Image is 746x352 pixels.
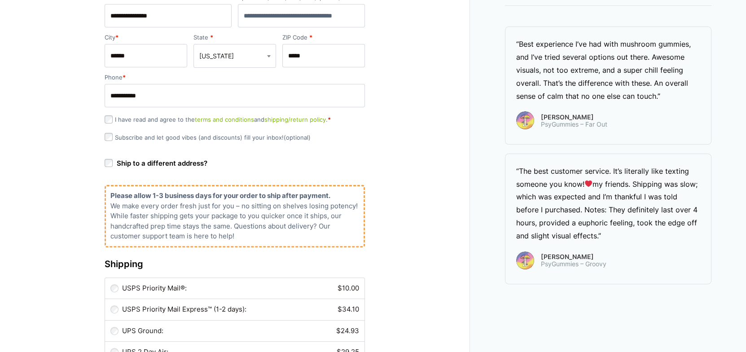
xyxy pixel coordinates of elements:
div: “The best customer service. It’s literally like texting someone you know! my friends. Shipping wa... [516,165,700,242]
bdi: 24.93 [336,326,359,335]
label: ZIP Code [282,35,365,40]
span: State [193,44,276,68]
label: Phone [105,75,365,80]
abbr: required [115,34,118,41]
p: We make every order fresh just for you – no sitting on shelves losing potency! While faster shipp... [110,201,359,242]
span: [PERSON_NAME] [541,254,606,260]
span: PsyGummies – Far Out [541,121,607,128]
span: PsyGummies – Groovy [541,260,606,268]
abbr: required [123,74,126,81]
img: ❤️ [585,180,592,187]
label: USPS Priority Mail®: [122,283,359,294]
span: $ [336,326,341,335]
span: Nevada [199,51,270,61]
label: I have read and agree to the and . [105,116,331,123]
label: City [105,35,187,40]
input: Ship to a different address? [105,159,113,167]
span: (optional) [284,134,311,141]
label: Subscribe and let good vibes (and discounts) fill your inbox! [105,134,311,141]
abbr: required [309,34,312,41]
span: $ [338,284,342,292]
abbr: required [328,116,331,123]
a: terms and conditions [195,116,254,123]
label: USPS Priority Mail Express™ (1-2 days): [122,304,359,315]
b: Please allow 1-3 business days for your order to ship after payment. [110,191,330,200]
h3: Shipping [105,257,365,271]
span: [PERSON_NAME] [541,114,607,120]
bdi: 10.00 [338,284,359,292]
abbr: required [210,34,213,41]
a: shipping/return policy [264,116,326,123]
bdi: 34.10 [338,305,359,313]
input: I have read and agree to theterms and conditionsandshipping/return policy.* [105,115,113,123]
span: $ [338,305,342,313]
label: UPS Ground: [122,326,359,336]
input: Subscribe and let good vibes (and discounts) fill your inbox!(optional) [105,133,113,141]
label: State [193,35,276,40]
div: “Best experience I’ve had with mushroom gummies, and I’ve tried several options out there. Awesom... [516,38,700,102]
span: Ship to a different address? [117,159,207,167]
